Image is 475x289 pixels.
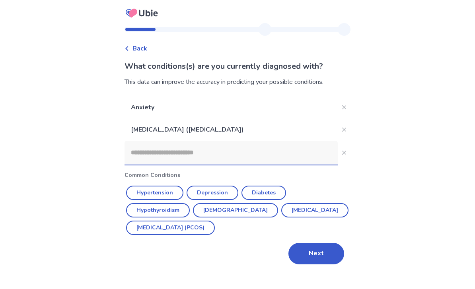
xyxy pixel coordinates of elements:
[193,203,278,217] button: [DEMOGRAPHIC_DATA]
[126,221,215,235] button: [MEDICAL_DATA] (PCOS)
[288,243,344,264] button: Next
[241,186,286,200] button: Diabetes
[338,146,350,159] button: Close
[338,101,350,114] button: Close
[132,44,147,53] span: Back
[126,186,183,200] button: Hypertension
[125,118,338,141] p: [MEDICAL_DATA] ([MEDICAL_DATA])
[125,171,350,179] p: Common Conditions
[125,77,350,87] div: This data can improve the accuracy in predicting your possible conditions.
[125,60,350,72] p: What conditions(s) are you currently diagnosed with?
[281,203,348,217] button: [MEDICAL_DATA]
[126,203,190,217] button: Hypothyroidism
[187,186,238,200] button: Depression
[125,96,338,118] p: Anxiety
[338,123,350,136] button: Close
[125,141,338,165] input: Close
